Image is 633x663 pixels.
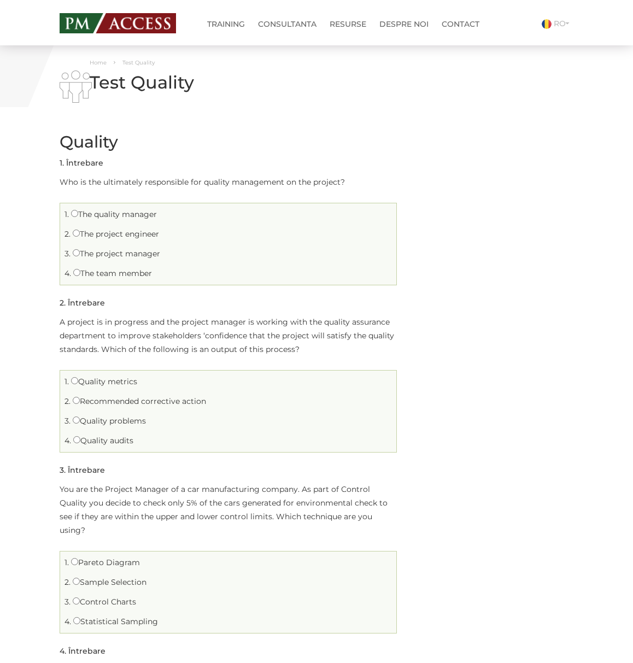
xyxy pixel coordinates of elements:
[60,646,65,656] span: 4
[60,483,397,537] p: You are the Project Manager of a car manufacturing company. As part of Control Quality you decide...
[71,558,78,565] input: Pareto Diagram
[73,229,159,239] label: The project engineer
[65,377,69,386] span: 1.
[327,13,369,35] a: Resurse
[71,209,157,219] label: The quality manager
[60,73,397,92] h1: Test Quality
[542,19,552,29] img: Romana
[73,617,158,626] label: Statistical Sampling
[60,466,105,474] h5: . Întrebare
[73,268,152,278] label: The team member
[73,578,80,585] input: Sample Selection
[60,133,397,151] h2: Quality
[60,465,64,475] span: 3
[204,13,248,35] a: Training
[73,577,146,587] label: Sample Selection
[65,268,71,278] span: 4.
[65,558,69,567] span: 1.
[65,229,71,239] span: 2.
[122,59,155,66] span: Test Quality
[73,416,146,426] label: Quality problems
[73,597,80,605] input: Control Charts
[71,377,137,386] label: Quality metrics
[60,315,397,356] p: A project is in progress and the project manager is working with the quality assurance department...
[439,13,482,35] a: Contact
[73,436,133,445] label: Quality audits
[65,577,71,587] span: 2.
[73,617,80,624] input: Statistical Sampling
[65,416,71,426] span: 3.
[60,158,62,168] span: 1
[65,597,71,607] span: 3.
[60,647,106,655] h5: . Întrebare
[542,19,573,28] a: RO
[71,210,78,217] input: The quality manager
[255,13,319,35] a: Consultanta
[90,59,107,66] a: Home
[60,298,64,308] span: 2
[73,249,160,259] label: The project manager
[71,377,78,384] input: Quality metrics
[60,13,176,33] img: PM ACCESS - Echipa traineri si consultanti certificati PMP: Narciss Popescu, Mihai Olaru, Monica ...
[73,416,80,424] input: Quality problems
[73,249,80,256] input: The project manager
[65,396,71,406] span: 2.
[60,71,92,103] img: i-02.png
[73,269,80,276] input: The team member
[60,159,103,167] h5: . Întrebare
[65,209,69,219] span: 1.
[73,397,80,404] input: Recommended corrective action
[60,299,105,307] h5: . Întrebare
[60,175,397,189] p: Who is the ultimately responsible for quality management on the project?
[73,230,80,237] input: The project engineer
[65,436,71,445] span: 4.
[73,396,206,406] label: Recommended corrective action
[65,617,71,626] span: 4.
[65,249,71,259] span: 3.
[71,558,140,567] label: Pareto Diagram
[73,436,80,443] input: Quality audits
[377,13,431,35] a: Despre noi
[73,597,136,607] label: Control Charts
